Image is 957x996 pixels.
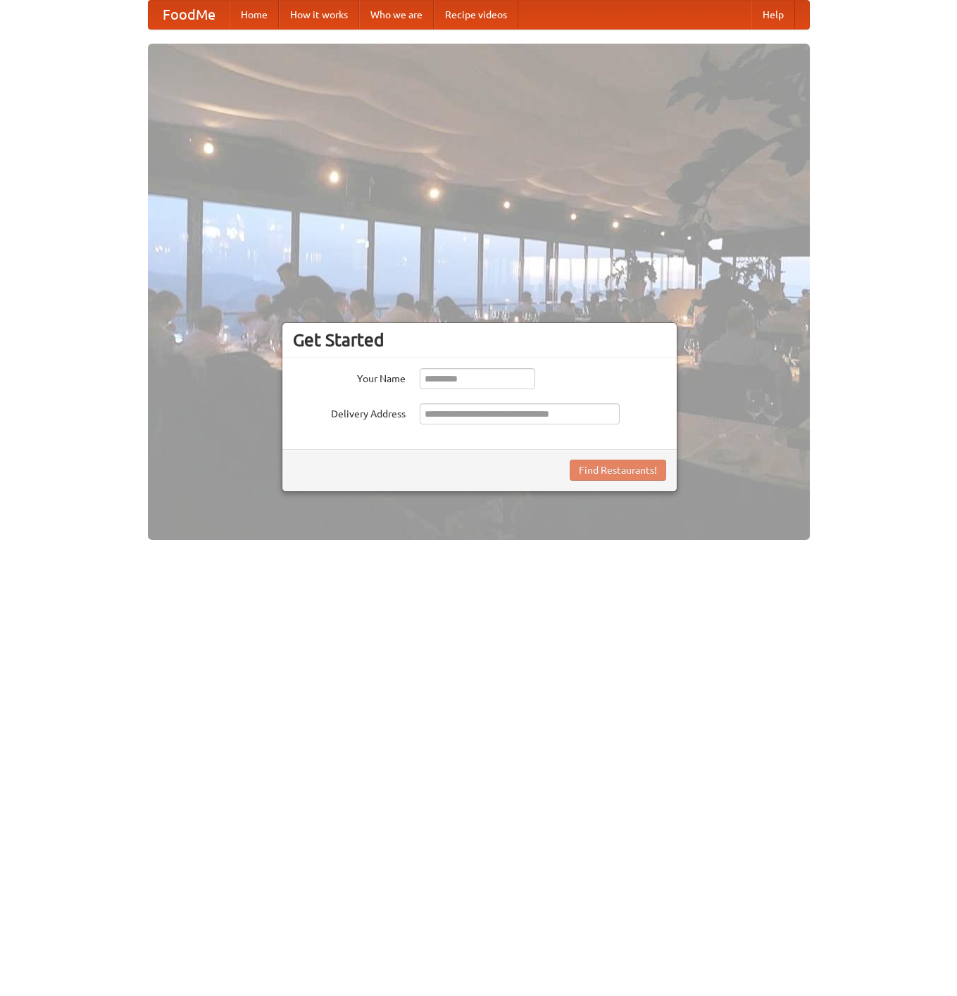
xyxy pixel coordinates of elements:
[751,1,795,29] a: Help
[434,1,518,29] a: Recipe videos
[293,368,406,386] label: Your Name
[149,1,230,29] a: FoodMe
[359,1,434,29] a: Who we are
[230,1,279,29] a: Home
[570,460,666,481] button: Find Restaurants!
[279,1,359,29] a: How it works
[293,403,406,421] label: Delivery Address
[293,329,666,351] h3: Get Started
